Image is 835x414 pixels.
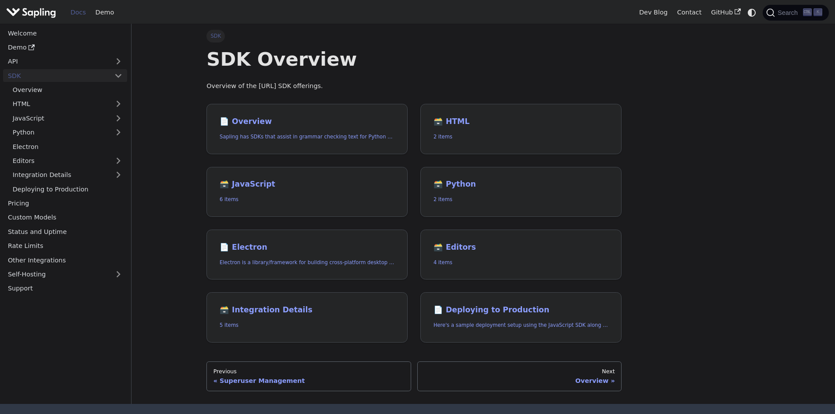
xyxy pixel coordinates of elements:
[706,6,745,19] a: GitHub
[3,55,110,68] a: API
[66,6,91,19] a: Docs
[433,321,608,329] p: Here's a sample deployment setup using the JavaScript SDK along with a Python backend.
[206,30,225,42] span: SDK
[220,321,394,329] p: 5 items
[8,84,127,96] a: Overview
[206,47,622,71] h1: SDK Overview
[746,6,758,19] button: Switch between dark and light mode (currently system mode)
[6,6,56,19] img: Sapling.ai
[433,243,608,252] h2: Editors
[433,305,608,315] h2: Deploying to Production
[220,243,394,252] h2: Electron
[8,126,127,139] a: Python
[110,155,127,167] button: Expand sidebar category 'Editors'
[206,81,622,92] p: Overview of the [URL] SDK offerings.
[763,5,828,21] button: Search (Ctrl+K)
[220,117,394,127] h2: Overview
[8,112,127,124] a: JavaScript
[420,292,622,343] a: 📄️ Deploying to ProductionHere's a sample deployment setup using the JavaScript SDK along with a ...
[8,183,127,195] a: Deploying to Production
[213,377,404,385] div: Superuser Management
[110,55,127,68] button: Expand sidebar category 'API'
[206,30,622,42] nav: Breadcrumbs
[206,361,622,391] nav: Docs pages
[433,133,608,141] p: 2 items
[3,27,127,39] a: Welcome
[3,254,127,266] a: Other Integrations
[775,9,803,16] span: Search
[433,117,608,127] h2: HTML
[6,6,59,19] a: Sapling.ai
[634,6,672,19] a: Dev Blog
[3,225,127,238] a: Status and Uptime
[206,104,408,154] a: 📄️ OverviewSapling has SDKs that assist in grammar checking text for Python and JavaScript, and a...
[417,361,622,391] a: NextOverview
[206,292,408,343] a: 🗃️ Integration Details5 items
[220,180,394,189] h2: JavaScript
[110,69,127,82] button: Collapse sidebar category 'SDK'
[206,230,408,280] a: 📄️ ElectronElectron is a library/framework for building cross-platform desktop apps with JavaScri...
[420,104,622,154] a: 🗃️ HTML2 items
[3,211,127,224] a: Custom Models
[424,368,615,375] div: Next
[433,258,608,267] p: 4 items
[8,169,127,181] a: Integration Details
[8,140,127,153] a: Electron
[3,268,127,281] a: Self-Hosting
[3,197,127,210] a: Pricing
[206,167,408,217] a: 🗃️ JavaScript6 items
[3,282,127,295] a: Support
[3,69,110,82] a: SDK
[672,6,707,19] a: Contact
[433,195,608,204] p: 2 items
[213,368,404,375] div: Previous
[220,133,394,141] p: Sapling has SDKs that assist in grammar checking text for Python and JavaScript, and an HTTP API ...
[206,361,411,391] a: PreviousSuperuser Management
[420,230,622,280] a: 🗃️ Editors4 items
[8,98,127,110] a: HTML
[220,305,394,315] h2: Integration Details
[424,377,615,385] div: Overview
[420,167,622,217] a: 🗃️ Python2 items
[433,180,608,189] h2: Python
[3,240,127,252] a: Rate Limits
[220,195,394,204] p: 6 items
[3,41,127,54] a: Demo
[91,6,119,19] a: Demo
[814,8,822,16] kbd: K
[8,155,110,167] a: Editors
[220,258,394,267] p: Electron is a library/framework for building cross-platform desktop apps with JavaScript, HTML, a...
